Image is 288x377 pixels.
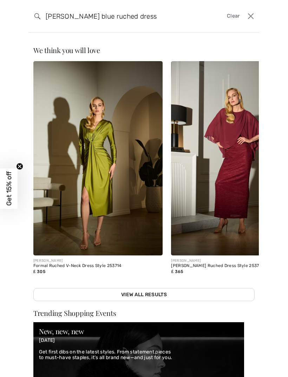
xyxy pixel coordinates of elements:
[246,11,256,22] button: Close
[17,5,31,11] span: Chat
[33,310,255,317] div: Trending Shopping Events
[171,269,183,274] span: ₤ 365
[39,349,238,361] p: Get first dibs on the latest styles. From statement pieces to must-have staples, it’s all brand n...
[33,258,163,264] div: [PERSON_NAME]
[34,13,40,19] img: search the website
[40,6,198,27] input: TYPE TO SEARCH
[16,163,23,170] button: Close teaser
[33,269,45,274] span: ₤ 305
[39,338,238,344] p: [DATE]
[33,288,255,301] a: View All Results
[5,171,13,206] span: Get 15% off
[39,328,238,335] div: New, new, new
[227,12,240,20] span: Clear
[33,61,163,255] img: Formal Ruched V-Neck Dress Style 253714. Midnight Blue
[33,264,163,268] div: Formal Ruched V-Neck Dress Style 253714
[33,45,100,55] span: We think you will love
